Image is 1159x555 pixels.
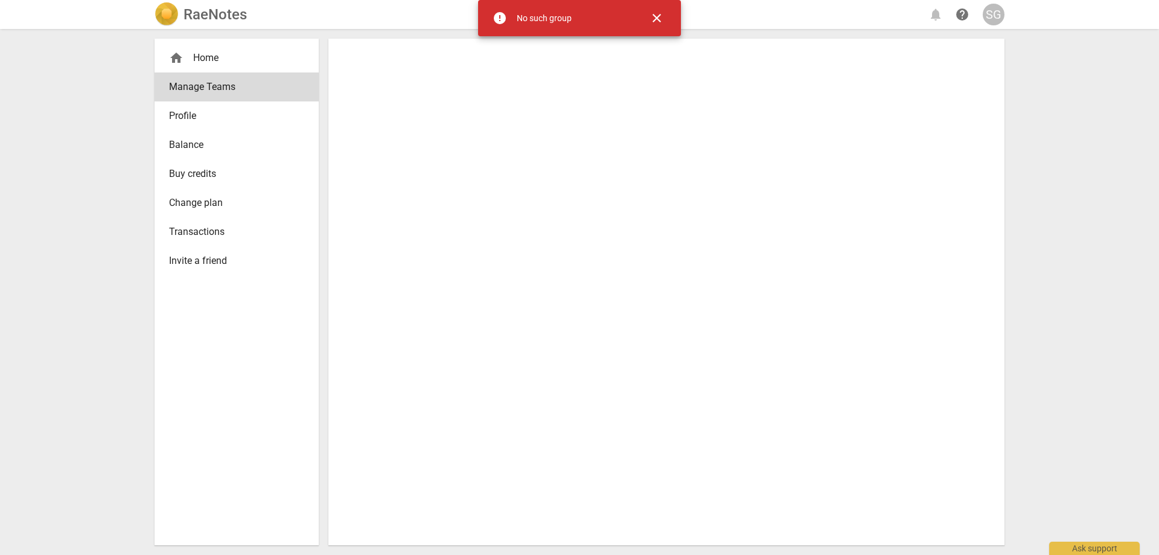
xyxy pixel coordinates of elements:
[169,80,295,94] span: Manage Teams
[155,217,319,246] a: Transactions
[155,188,319,217] a: Change plan
[983,4,1004,25] button: SG
[169,225,295,239] span: Transactions
[169,254,295,268] span: Invite a friend
[155,43,319,72] div: Home
[169,109,295,123] span: Profile
[155,101,319,130] a: Profile
[951,4,973,25] a: Help
[155,2,247,27] a: LogoRaeNotes
[169,138,295,152] span: Balance
[169,51,184,65] span: home
[169,167,295,181] span: Buy credits
[155,2,179,27] img: Logo
[493,11,507,25] span: error
[1049,542,1140,555] div: Ask support
[169,196,295,210] span: Change plan
[155,246,319,275] a: Invite a friend
[650,11,664,25] span: close
[155,130,319,159] a: Balance
[169,51,295,65] div: Home
[642,4,671,33] button: Close
[955,7,969,22] span: help
[155,72,319,101] a: Manage Teams
[155,159,319,188] a: Buy credits
[517,12,572,25] div: No such group
[184,6,247,23] h2: RaeNotes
